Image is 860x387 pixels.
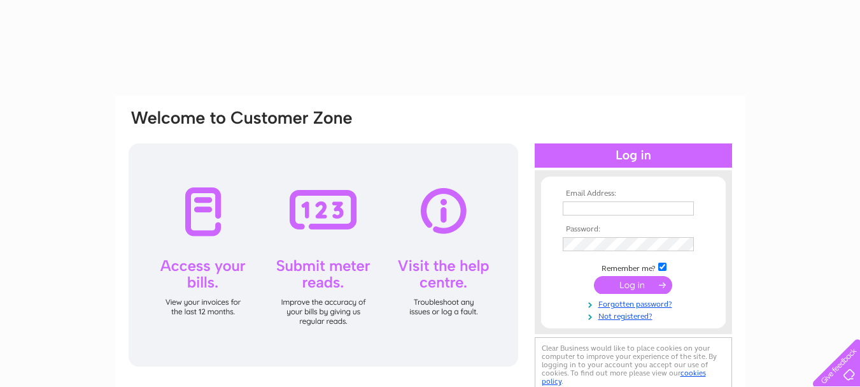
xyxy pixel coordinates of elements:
[594,276,672,294] input: Submit
[563,309,707,321] a: Not registered?
[542,369,706,386] a: cookies policy
[560,189,707,198] th: Email Address:
[560,225,707,234] th: Password:
[563,297,707,309] a: Forgotten password?
[560,261,707,274] td: Remember me?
